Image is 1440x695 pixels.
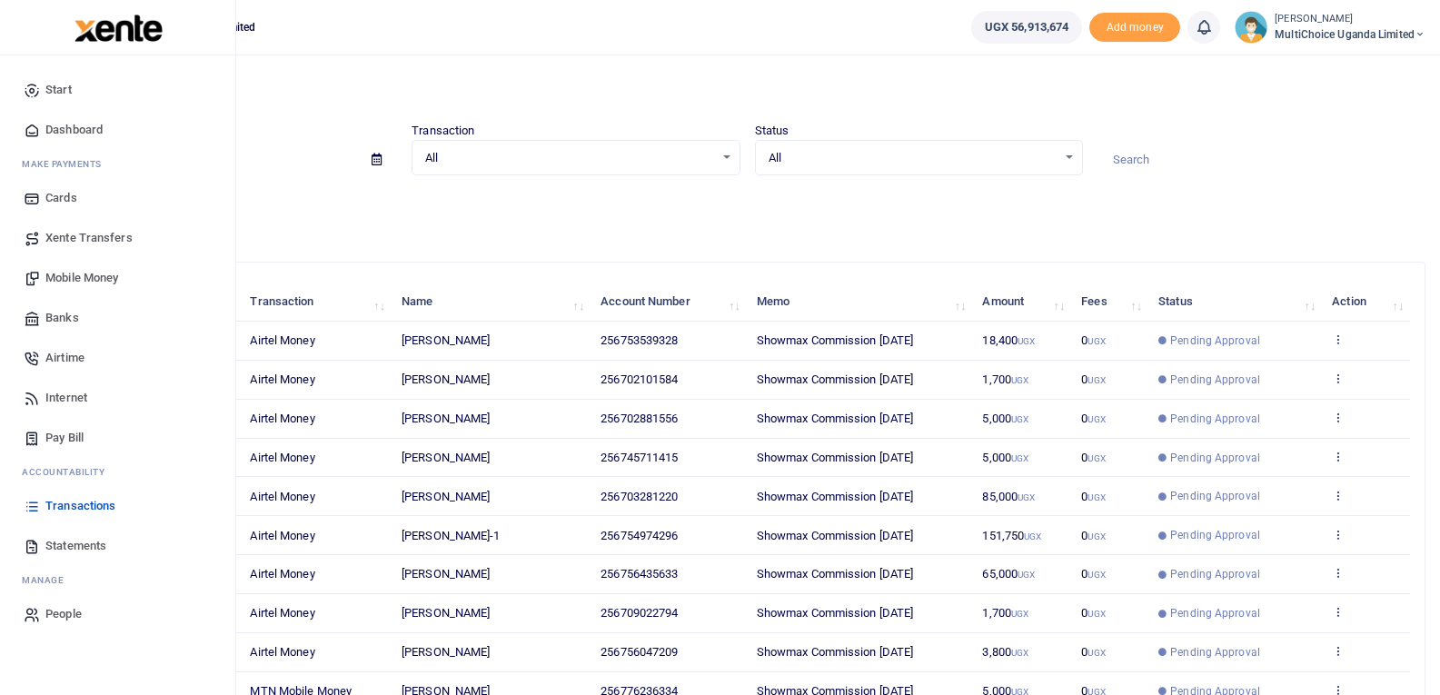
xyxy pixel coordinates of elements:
[757,451,914,464] span: Showmax Commission [DATE]
[45,537,106,555] span: Statements
[972,283,1071,322] th: Amount: activate to sort column ascending
[1089,19,1180,33] a: Add money
[982,451,1028,464] span: 5,000
[982,645,1028,659] span: 3,800
[73,20,163,34] a: logo-small logo-large logo-large
[15,418,221,458] a: Pay Bill
[412,122,474,140] label: Transaction
[1087,375,1105,385] small: UGX
[1087,336,1105,346] small: UGX
[1087,453,1105,463] small: UGX
[45,229,133,247] span: Xente Transfers
[15,594,221,634] a: People
[769,149,1057,167] span: All
[45,269,118,287] span: Mobile Money
[402,645,490,659] span: [PERSON_NAME]
[601,645,678,659] span: 256756047209
[45,81,72,99] span: Start
[1081,372,1105,386] span: 0
[45,605,82,623] span: People
[1170,644,1260,660] span: Pending Approval
[601,372,678,386] span: 256702101584
[45,389,87,407] span: Internet
[15,486,221,526] a: Transactions
[1081,645,1105,659] span: 0
[601,606,678,620] span: 256709022794
[1170,333,1260,349] span: Pending Approval
[982,412,1028,425] span: 5,000
[402,529,501,542] span: [PERSON_NAME]-1
[402,372,490,386] span: [PERSON_NAME]
[1170,527,1260,543] span: Pending Approval
[1170,488,1260,504] span: Pending Approval
[982,567,1035,581] span: 65,000
[601,490,678,503] span: 256703281220
[250,372,314,386] span: Airtel Money
[982,606,1028,620] span: 1,700
[747,283,973,322] th: Memo: activate to sort column ascending
[45,189,77,207] span: Cards
[45,349,84,367] span: Airtime
[1081,567,1105,581] span: 0
[601,567,678,581] span: 256756435633
[1322,283,1410,322] th: Action: activate to sort column ascending
[69,78,1425,98] h4: Transactions
[15,298,221,338] a: Banks
[250,451,314,464] span: Airtel Money
[1087,531,1105,541] small: UGX
[45,429,84,447] span: Pay Bill
[1071,283,1148,322] th: Fees: activate to sort column ascending
[1087,570,1105,580] small: UGX
[1089,13,1180,43] li: Toup your wallet
[1170,450,1260,466] span: Pending Approval
[45,497,115,515] span: Transactions
[1170,605,1260,621] span: Pending Approval
[757,412,914,425] span: Showmax Commission [DATE]
[1081,451,1105,464] span: 0
[74,15,163,42] img: logo-large
[31,157,102,171] span: ake Payments
[45,121,103,139] span: Dashboard
[15,526,221,566] a: Statements
[45,309,79,327] span: Banks
[15,178,221,218] a: Cards
[757,567,914,581] span: Showmax Commission [DATE]
[971,11,1082,44] a: UGX 56,913,674
[982,372,1028,386] span: 1,700
[15,218,221,258] a: Xente Transfers
[1087,492,1105,502] small: UGX
[1170,566,1260,582] span: Pending Approval
[1087,414,1105,424] small: UGX
[15,458,221,486] li: Ac
[985,18,1068,36] span: UGX 56,913,674
[1081,490,1105,503] span: 0
[250,412,314,425] span: Airtel Money
[15,110,221,150] a: Dashboard
[35,465,104,479] span: countability
[601,333,678,347] span: 256753539328
[250,490,314,503] span: Airtel Money
[1235,11,1425,44] a: profile-user [PERSON_NAME] MultiChoice Uganda Limited
[964,11,1089,44] li: Wallet ballance
[1235,11,1267,44] img: profile-user
[1011,453,1028,463] small: UGX
[1018,336,1035,346] small: UGX
[15,258,221,298] a: Mobile Money
[392,283,591,322] th: Name: activate to sort column ascending
[1170,411,1260,427] span: Pending Approval
[15,70,221,110] a: Start
[15,566,221,594] li: M
[1097,144,1425,175] input: Search
[1148,283,1322,322] th: Status: activate to sort column ascending
[15,378,221,418] a: Internet
[1024,531,1041,541] small: UGX
[1011,414,1028,424] small: UGX
[982,490,1035,503] span: 85,000
[240,283,392,322] th: Transaction: activate to sort column ascending
[1087,648,1105,658] small: UGX
[402,490,490,503] span: [PERSON_NAME]
[1011,648,1028,658] small: UGX
[250,567,314,581] span: Airtel Money
[982,333,1035,347] span: 18,400
[15,338,221,378] a: Airtime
